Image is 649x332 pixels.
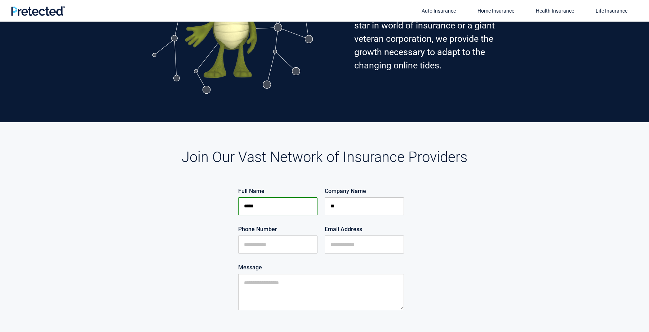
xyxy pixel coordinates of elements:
label: Phone Number [238,226,317,233]
img: Pretected Logo [11,6,65,16]
h3: Join Our Vast Network of Insurance Providers [182,147,467,167]
label: Company Name [325,188,404,194]
label: Full Name [238,188,317,194]
label: Message [238,264,404,271]
label: Email Address [325,226,404,233]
